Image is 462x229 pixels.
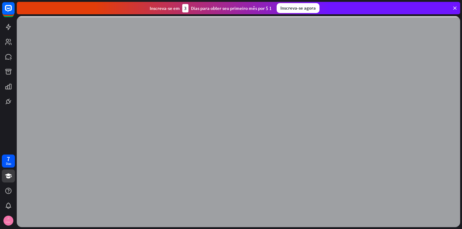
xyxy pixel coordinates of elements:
[7,156,10,162] div: 7
[182,4,188,12] div: 3
[191,5,272,11] font: Dias para obter seu primeiro mês por $ 1
[277,3,319,13] div: Inscreva-se agora
[150,5,180,11] font: Inscreva-se em
[6,162,11,166] div: Dias
[2,155,15,168] a: 7 Dias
